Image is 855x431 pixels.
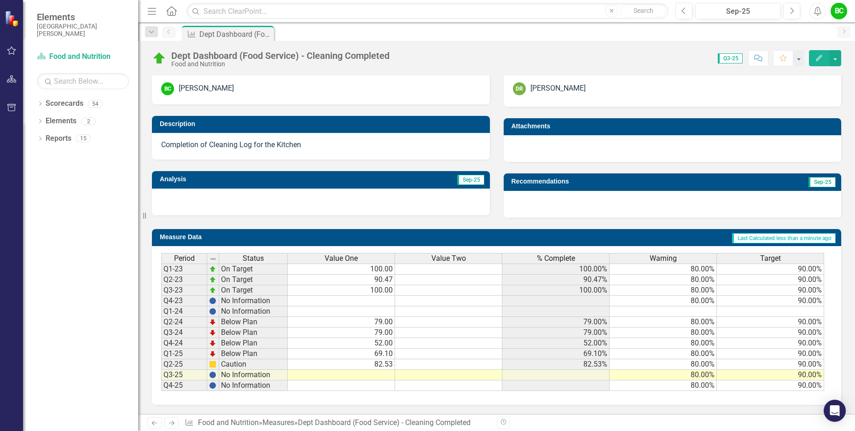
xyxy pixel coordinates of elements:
[185,418,489,428] div: » »
[209,318,216,326] img: TnMDeAgwAPMxUmUi88jYAAAAAElFTkSuQmCC
[209,287,216,294] img: zOikAAAAAElFTkSuQmCC
[824,400,846,422] div: Open Intercom Messenger
[152,51,167,66] img: On Target
[695,3,781,19] button: Sep-25
[161,275,207,285] td: Q2-23
[46,133,71,144] a: Reports
[219,306,288,317] td: No Information
[512,123,837,130] h3: Attachments
[161,338,207,349] td: Q4-24
[209,382,216,389] img: BgCOk07PiH71IgAAAABJRU5ErkJggg==
[219,296,288,306] td: No Information
[171,51,390,61] div: Dept Dashboard (Food Service) - Cleaning Completed
[717,338,824,349] td: 90.00%
[209,350,216,357] img: TnMDeAgwAPMxUmUi88jYAAAAAElFTkSuQmCC
[717,317,824,328] td: 90.00%
[431,254,466,263] span: Value Two
[209,308,216,315] img: BgCOk07PiH71IgAAAABJRU5ErkJggg==
[610,296,717,306] td: 80.00%
[209,371,216,379] img: BgCOk07PiH71IgAAAABJRU5ErkJggg==
[288,275,395,285] td: 90.47
[298,418,471,427] div: Dept Dashboard (Food Service) - Cleaning Completed
[698,6,778,17] div: Sep-25
[160,234,354,241] h3: Measure Data
[288,359,395,370] td: 82.53
[717,370,824,380] td: 90.00%
[502,359,610,370] td: 82.53%
[717,328,824,338] td: 90.00%
[718,53,743,63] span: Q3-25
[325,254,358,263] span: Value One
[161,349,207,359] td: Q1-25
[160,176,318,183] h3: Analysis
[219,338,288,349] td: Below Plan
[717,296,824,306] td: 90.00%
[171,61,390,68] div: Food and Nutrition
[537,254,575,263] span: % Complete
[530,83,586,94] div: [PERSON_NAME]
[288,317,395,328] td: 79.00
[161,317,207,328] td: Q2-24
[262,418,294,427] a: Measures
[717,264,824,275] td: 90.00%
[219,328,288,338] td: Below Plan
[288,285,395,296] td: 100.00
[502,338,610,349] td: 52.00%
[37,52,129,62] a: Food and Nutrition
[717,359,824,370] td: 90.00%
[502,285,610,296] td: 100.00%
[610,370,717,380] td: 80.00%
[732,233,836,243] span: Last Calculated less than a minute ago
[610,359,717,370] td: 80.00%
[610,338,717,349] td: 80.00%
[199,29,272,40] div: Dept Dashboard (Food Service) - Cleaning Completed
[610,349,717,359] td: 80.00%
[209,255,217,263] img: 8DAGhfEEPCf229AAAAAElFTkSuQmCC
[198,418,259,427] a: Food and Nutrition
[209,297,216,305] img: BgCOk07PiH71IgAAAABJRU5ErkJggg==
[209,339,216,347] img: TnMDeAgwAPMxUmUi88jYAAAAAElFTkSuQmCC
[610,264,717,275] td: 80.00%
[209,276,216,283] img: zOikAAAAAElFTkSuQmCC
[37,11,129,23] span: Elements
[219,359,288,370] td: Caution
[161,306,207,317] td: Q1-24
[209,329,216,336] img: TnMDeAgwAPMxUmUi88jYAAAAAElFTkSuQmCC
[760,254,781,263] span: Target
[161,140,481,150] p: Completion of Cleaning Log for the Kitchen
[288,328,395,338] td: 79.00
[288,349,395,359] td: 69.10
[219,264,288,275] td: On Target
[46,116,76,126] a: Elements
[502,275,610,285] td: 90.47%
[179,83,234,94] div: [PERSON_NAME]
[219,285,288,296] td: On Target
[161,264,207,275] td: Q1-23
[161,285,207,296] td: Q3-23
[46,98,83,109] a: Scorecards
[76,135,91,143] div: 15
[610,380,717,391] td: 80.00%
[161,82,174,95] div: BC
[808,177,836,187] span: Sep-25
[219,275,288,285] td: On Target
[219,370,288,380] td: No Information
[620,5,666,17] button: Search
[161,380,207,391] td: Q4-25
[457,175,484,185] span: Sep-25
[634,7,653,14] span: Search
[610,328,717,338] td: 80.00%
[160,121,485,127] h3: Description
[219,380,288,391] td: No Information
[186,3,669,19] input: Search ClearPoint...
[288,338,395,349] td: 52.00
[502,264,610,275] td: 100.00%
[243,254,264,263] span: Status
[37,23,129,38] small: [GEOGRAPHIC_DATA][PERSON_NAME]
[502,349,610,359] td: 69.10%
[610,275,717,285] td: 80.00%
[717,349,824,359] td: 90.00%
[717,275,824,285] td: 90.00%
[513,82,526,95] div: DR
[831,3,847,19] button: BC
